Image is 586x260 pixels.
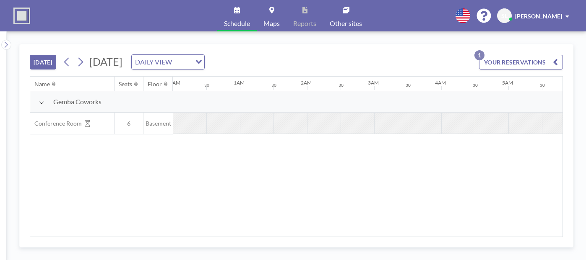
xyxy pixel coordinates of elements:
span: [DATE] [89,55,122,68]
div: 1AM [234,80,245,86]
button: [DATE] [30,55,56,70]
div: 30 [540,82,545,88]
div: 30 [406,82,411,88]
div: 3AM [368,80,379,86]
p: 1 [474,50,484,60]
div: 4AM [435,80,446,86]
div: Search for option [132,55,204,69]
span: Gemba Coworks [53,98,102,106]
span: Other sites [330,20,362,27]
span: 6 [115,120,143,127]
span: [PERSON_NAME] [515,13,562,20]
div: 30 [204,82,209,88]
div: 30 [473,82,478,88]
span: Conference Room [30,120,82,127]
div: Name [34,80,50,88]
span: Reports [293,20,316,27]
div: 2AM [301,80,312,86]
div: 30 [271,82,276,88]
div: Floor [148,80,162,88]
span: Basement [143,120,173,127]
span: DAILY VIEW [133,57,174,67]
span: Maps [263,20,280,27]
div: 12AM [167,80,180,86]
div: 5AM [502,80,513,86]
span: Schedule [224,20,250,27]
div: Seats [119,80,132,88]
div: 30 [339,82,344,88]
img: organization-logo [13,8,30,24]
button: YOUR RESERVATIONS1 [479,55,563,70]
span: SL [501,12,508,20]
input: Search for option [174,57,190,67]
